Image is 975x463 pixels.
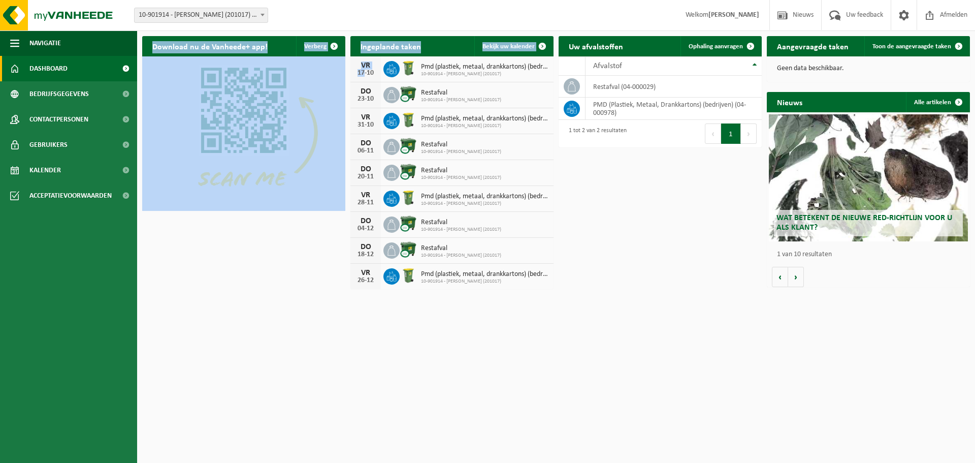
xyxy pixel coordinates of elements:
[421,141,501,149] span: Restafval
[29,107,88,132] span: Contactpersonen
[788,267,804,287] button: Volgende
[421,89,501,97] span: Restafval
[586,76,762,98] td: restafval (04-000029)
[29,81,89,107] span: Bedrijfsgegevens
[296,36,344,56] button: Verberg
[355,165,376,173] div: DO
[400,267,417,284] img: WB-0240-HPE-GN-50
[564,122,627,145] div: 1 tot 2 van 2 resultaten
[400,59,417,77] img: WB-0240-HPE-GN-50
[134,8,268,23] span: 10-901914 - AVA AALST (201017) - AALST
[304,43,327,50] span: Verberg
[142,56,345,209] img: Download de VHEPlus App
[355,199,376,206] div: 28-11
[559,36,633,56] h2: Uw afvalstoffen
[421,115,548,123] span: Pmd (plastiek, metaal, drankkartons) (bedrijven)
[355,225,376,232] div: 04-12
[355,139,376,147] div: DO
[400,215,417,232] img: WB-1100-CU
[708,11,759,19] strong: [PERSON_NAME]
[593,62,622,70] span: Afvalstof
[29,158,61,183] span: Kalender
[421,71,548,77] span: 10-901914 - [PERSON_NAME] (201017)
[776,214,952,232] span: Wat betekent de nieuwe RED-richtlijn voor u als klant?
[421,63,548,71] span: Pmd (plastiek, metaal, drankkartons) (bedrijven)
[586,98,762,120] td: PMD (Plastiek, Metaal, Drankkartons) (bedrijven) (04-000978)
[29,56,68,81] span: Dashboard
[421,219,501,227] span: Restafval
[864,36,969,56] a: Toon de aangevraagde taken
[421,227,501,233] span: 10-901914 - [PERSON_NAME] (201017)
[400,163,417,180] img: WB-1100-CU
[355,277,376,284] div: 26-12
[421,279,548,285] span: 10-901914 - [PERSON_NAME] (201017)
[355,251,376,258] div: 18-12
[400,241,417,258] img: WB-1100-CU
[400,85,417,103] img: WB-1100-CU
[421,97,501,103] span: 10-901914 - [PERSON_NAME] (201017)
[741,124,757,144] button: Next
[355,217,376,225] div: DO
[482,43,535,50] span: Bekijk uw kalender
[769,114,968,241] a: Wat betekent de nieuwe RED-richtlijn voor u als klant?
[355,121,376,129] div: 31-10
[29,183,112,208] span: Acceptatievoorwaarden
[400,137,417,155] img: WB-1100-CU
[777,251,965,258] p: 1 van 10 resultaten
[29,132,68,158] span: Gebruikers
[400,111,417,129] img: WB-0240-HPE-GN-50
[400,189,417,206] img: WB-0240-HPE-GN-50
[355,70,376,77] div: 17-10
[705,124,721,144] button: Previous
[355,173,376,180] div: 20-11
[777,65,960,72] p: Geen data beschikbaar.
[421,167,501,175] span: Restafval
[772,267,788,287] button: Vorige
[421,270,548,279] span: Pmd (plastiek, metaal, drankkartons) (bedrijven)
[142,36,278,56] h2: Download nu de Vanheede+ app!
[680,36,761,56] a: Ophaling aanvragen
[421,175,501,181] span: 10-901914 - [PERSON_NAME] (201017)
[355,61,376,70] div: VR
[421,201,548,207] span: 10-901914 - [PERSON_NAME] (201017)
[355,147,376,155] div: 06-11
[421,123,548,129] span: 10-901914 - [PERSON_NAME] (201017)
[355,113,376,121] div: VR
[135,8,268,22] span: 10-901914 - AVA AALST (201017) - AALST
[872,43,951,50] span: Toon de aangevraagde taken
[355,243,376,251] div: DO
[350,36,431,56] h2: Ingeplande taken
[689,43,743,50] span: Ophaling aanvragen
[767,36,859,56] h2: Aangevraagde taken
[421,244,501,253] span: Restafval
[355,191,376,199] div: VR
[355,269,376,277] div: VR
[767,92,812,112] h2: Nieuws
[421,193,548,201] span: Pmd (plastiek, metaal, drankkartons) (bedrijven)
[906,92,969,112] a: Alle artikelen
[421,253,501,259] span: 10-901914 - [PERSON_NAME] (201017)
[474,36,552,56] a: Bekijk uw kalender
[355,96,376,103] div: 23-10
[355,87,376,96] div: DO
[721,124,741,144] button: 1
[29,30,61,56] span: Navigatie
[421,149,501,155] span: 10-901914 - [PERSON_NAME] (201017)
